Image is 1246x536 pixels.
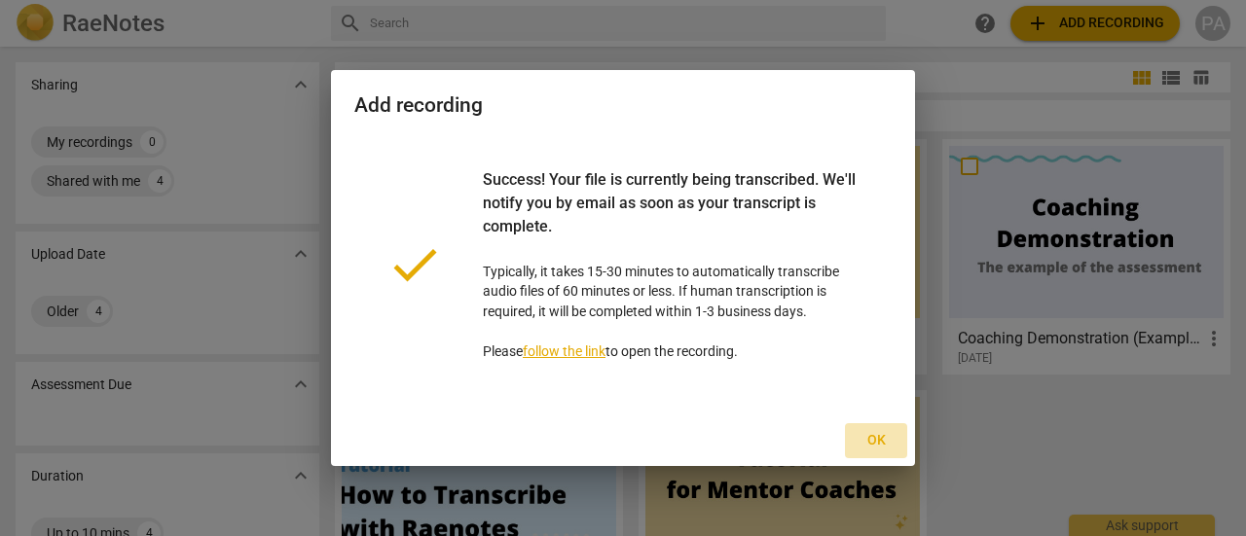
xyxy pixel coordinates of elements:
p: Typically, it takes 15-30 minutes to automatically transcribe audio files of 60 minutes or less. ... [483,168,861,362]
div: Success! Your file is currently being transcribed. We'll notify you by email as soon as your tran... [483,168,861,262]
span: done [385,235,444,294]
a: follow the link [523,343,605,359]
span: Ok [861,431,892,450]
h2: Add recording [354,93,892,118]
